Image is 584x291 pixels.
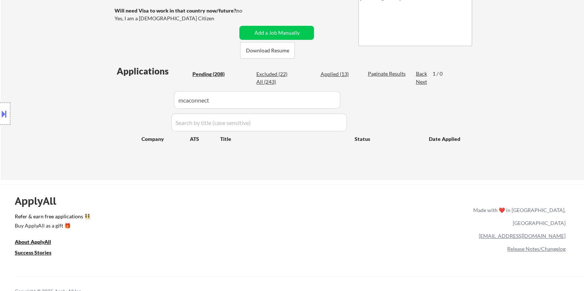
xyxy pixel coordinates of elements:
[189,135,220,143] div: ATS
[236,7,257,14] div: no
[256,70,293,78] div: Excluded (22)
[320,70,357,78] div: Applied (13)
[15,222,89,231] a: Buy ApplyAll as a gift 🎁
[416,70,427,77] div: Back
[15,238,61,247] a: About ApplyAll
[220,135,347,143] div: Title
[368,70,407,77] div: Paginate Results
[479,233,566,239] a: [EMAIL_ADDRESS][DOMAIN_NAME]
[15,223,89,228] div: Buy ApplyAll as a gift 🎁
[174,91,340,109] input: Search by company (case sensitive)
[354,132,418,145] div: Status
[256,78,293,86] div: All (243)
[428,135,461,143] div: Date Applied
[416,78,427,86] div: Next
[15,249,61,258] a: Success Stories
[239,26,314,40] button: Add a Job Manually
[15,239,51,245] u: About ApplyAll
[15,249,51,256] u: Success Stories
[470,204,566,229] div: Made with ❤️ in [GEOGRAPHIC_DATA], [GEOGRAPHIC_DATA]
[116,67,189,76] div: Applications
[507,246,566,252] a: Release Notes/Changelog
[240,42,295,59] button: Download Resume
[141,135,189,143] div: Company
[114,15,239,22] div: Yes, I am a [DEMOGRAPHIC_DATA] Citizen
[114,7,237,14] strong: Will need Visa to work in that country now/future?:
[192,70,229,78] div: Pending (208)
[15,214,319,222] a: Refer & earn free applications 👯‍♀️
[432,70,449,77] div: 1 / 0
[15,195,65,207] div: ApplyAll
[171,114,347,131] input: Search by title (case sensitive)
